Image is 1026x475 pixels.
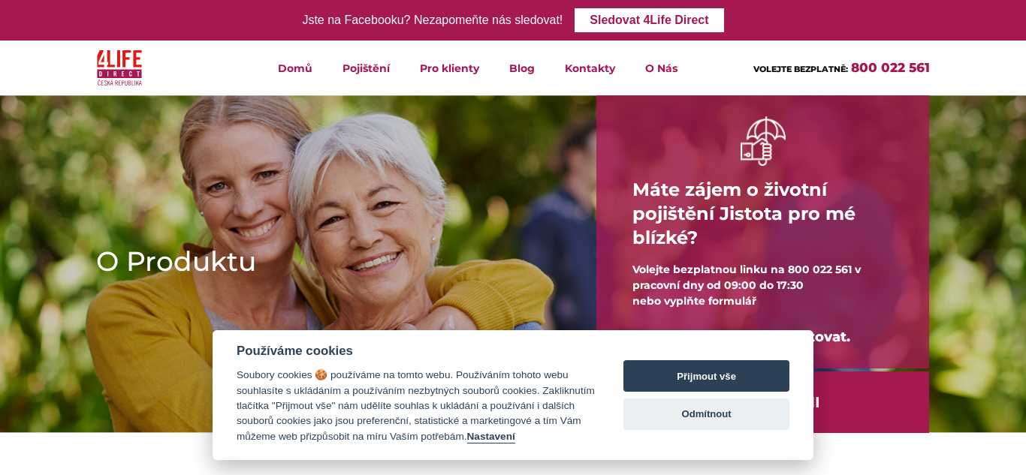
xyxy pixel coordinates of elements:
[97,47,142,89] img: 4Life Direct Česká republika logo
[237,344,595,359] div: Používáme cookies
[494,41,550,95] a: Blog
[741,116,786,165] img: ruka držící deštník bilá ikona
[575,8,723,32] a: Sledovat 4Life Direct
[851,60,930,75] a: 800 022 561
[623,360,789,392] button: Přijmout vše
[623,398,789,430] button: Odmítnout
[632,166,893,262] h4: Máte zájem o životní pojištění Jistota pro mé blízké?
[753,64,848,74] span: VOLEJTE BEZPLATNĚ:
[96,242,548,280] h1: O Produktu
[237,368,595,444] div: Soubory cookies 🍪 používáme na tomto webu. Používáním tohoto webu souhlasíte s ukládáním a použív...
[302,10,563,32] div: Jste na Facebooku? Nezapomeňte nás sledovat!
[632,309,893,365] div: [PERSON_NAME] kontaktovat.
[263,41,327,95] a: Domů
[550,41,630,95] a: Kontakty
[467,431,515,443] button: Nastavení
[632,263,861,308] span: Volejte bezplatnou linku na 800 022 561 v pracovní dny od 09:00 do 17:30 nebo vyplňte formulář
